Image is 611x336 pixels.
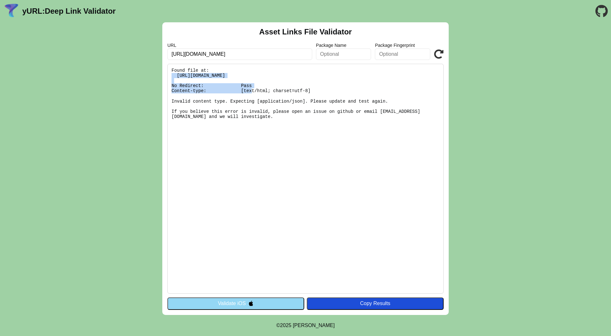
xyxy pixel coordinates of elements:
[316,48,371,60] input: Optional
[167,297,304,310] button: Validate iOS
[310,301,440,306] div: Copy Results
[167,48,312,60] input: Required
[22,7,116,16] a: yURL:Deep Link Validator
[375,48,430,60] input: Optional
[259,27,352,36] h2: Asset Links File Validator
[167,64,444,294] pre: Found file at: [URL][DOMAIN_NAME] No Redirect: Pass Content-type: [text/html; charset=utf-8] Inva...
[276,315,334,336] footer: ©
[3,3,20,19] img: yURL Logo
[375,43,430,48] label: Package Fingerprint
[167,43,312,48] label: URL
[280,323,291,328] span: 2025
[307,297,444,310] button: Copy Results
[248,301,254,306] img: appleIcon.svg
[316,43,371,48] label: Package Name
[293,323,335,328] a: Michael Ibragimchayev's Personal Site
